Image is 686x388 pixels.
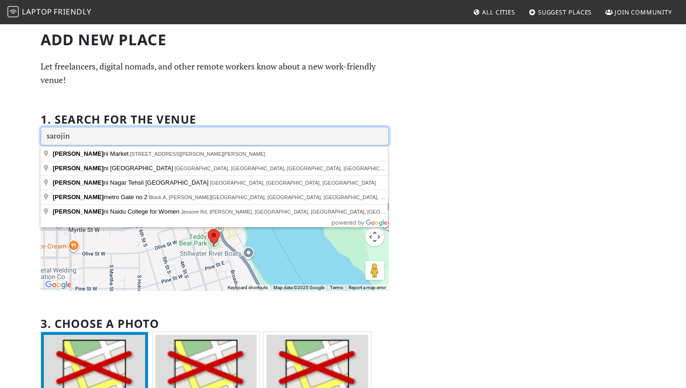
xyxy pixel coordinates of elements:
[278,145,305,158] a: here
[41,317,159,331] h2: 3. Choose a photo
[130,151,266,157] span: [STREET_ADDRESS][PERSON_NAME][PERSON_NAME]
[349,285,386,290] a: Report a map error
[175,166,397,171] span: [GEOGRAPHIC_DATA], [GEOGRAPHIC_DATA], [GEOGRAPHIC_DATA], [GEOGRAPHIC_DATA]
[469,4,519,21] a: All Cities
[181,209,477,215] span: Jessore Rd, [PERSON_NAME], [GEOGRAPHIC_DATA], [GEOGRAPHIC_DATA], [GEOGRAPHIC_DATA], [GEOGRAPHIC_D...
[53,150,104,157] span: [PERSON_NAME]
[149,194,434,200] span: Block A, [PERSON_NAME][GEOGRAPHIC_DATA], [GEOGRAPHIC_DATA], [GEOGRAPHIC_DATA], [GEOGRAPHIC_DATA]
[53,194,149,201] span: metro Gate no 2
[538,8,592,16] span: Suggest Places
[525,4,596,21] a: Suggest Places
[228,284,268,291] button: Keyboard shortcuts
[615,8,672,16] span: Join Community
[273,285,324,290] span: Map data ©2025 Google
[53,179,210,186] span: ni Nagar Tehsil [GEOGRAPHIC_DATA]
[54,7,91,17] span: Friendly
[22,7,52,17] span: Laptop
[53,165,104,172] span: [PERSON_NAME]
[41,113,196,126] h2: 1. Search for the venue
[210,180,376,186] span: [GEOGRAPHIC_DATA], [GEOGRAPHIC_DATA], [GEOGRAPHIC_DATA]
[53,208,181,215] span: ni Naidu College for Women
[53,150,130,157] span: ni Market
[53,194,104,201] span: [PERSON_NAME]
[43,279,74,291] img: Google
[7,4,91,21] a: LaptopFriendly LaptopFriendly
[365,261,384,280] button: Drag Pegman onto the map to open Street View
[53,179,104,186] span: [PERSON_NAME]
[43,279,74,291] a: Open this area in Google Maps (opens a new window)
[365,228,384,246] button: Map camera controls
[7,6,19,17] img: LaptopFriendly
[41,60,389,87] p: Let freelancers, digital nomads, and other remote workers know about a new work-friendly venue!
[53,208,104,215] span: [PERSON_NAME]
[602,4,676,21] a: Join Community
[482,8,515,16] span: All Cities
[330,285,343,290] a: Terms
[41,127,389,145] input: Enter a location
[41,31,389,48] h1: Add new Place
[53,165,175,172] span: ni [GEOGRAPHIC_DATA]
[41,145,389,157] h3: This place is already listed! Check it out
